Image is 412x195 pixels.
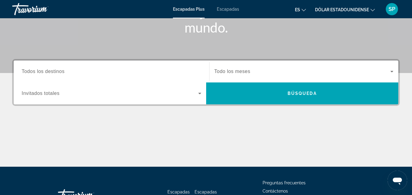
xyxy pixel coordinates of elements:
[288,91,317,96] font: Búsqueda
[217,7,239,12] a: Escapadas
[295,7,300,12] font: es
[22,68,201,75] input: Seleccionar destino
[315,7,369,12] font: Dólar estadounidense
[167,190,190,194] a: Escapadas
[388,171,407,190] iframe: Botón para iniciar la ventana de mensajería
[173,7,205,12] a: Escapadas Plus
[22,91,59,96] font: Invitados totales
[263,180,306,185] a: Preguntas frecuentes
[214,69,250,74] font: Todo los meses
[22,69,65,74] font: Todos los destinos
[295,5,306,14] button: Cambiar idioma
[384,3,400,16] button: Menú de usuario
[389,6,395,12] font: SP
[12,1,73,17] a: Travorium
[263,189,288,193] a: Contáctenos
[206,82,399,104] button: Buscar
[14,61,398,104] div: Widget de búsqueda
[315,5,375,14] button: Cambiar moneda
